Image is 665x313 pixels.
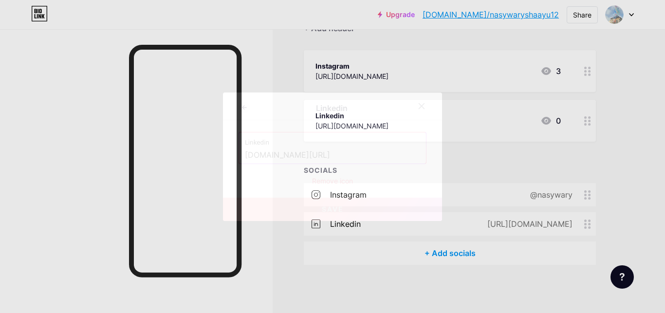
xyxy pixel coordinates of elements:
button: Save [223,198,442,221]
input: https://linkedin.com/username [245,147,420,164]
div: Linkedin [250,102,413,114]
label: Linkedin [245,132,420,147]
div: Remove icon [239,176,426,186]
span: Save [322,205,344,213]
